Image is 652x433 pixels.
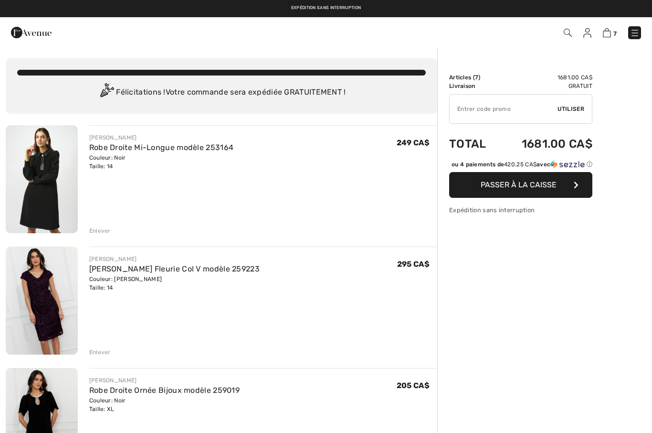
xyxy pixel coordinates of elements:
span: Utiliser [557,105,584,113]
img: Robe Fourreau Fleurie Col V modèle 259223 [6,247,78,355]
div: ou 4 paiements de avec [452,160,592,169]
img: Panier d'achat [603,28,611,37]
div: ou 4 paiements de420.25 CA$avecSezzle Cliquez pour en savoir plus sur Sezzle [449,160,592,172]
td: Livraison [449,82,498,90]
div: Expédition sans interruption [449,206,592,215]
td: Gratuit [498,82,592,90]
span: 249 CA$ [397,138,430,147]
a: 1ère Avenue [11,27,52,36]
div: [PERSON_NAME] [89,133,234,142]
td: 1681.00 CA$ [498,128,592,160]
a: Robe Droite Mi-Longue modèle 253164 [89,143,234,152]
div: Félicitations ! Votre commande sera expédiée GRATUITEMENT ! [17,83,426,102]
img: Robe Droite Mi-Longue modèle 253164 [6,125,78,233]
div: Enlever [89,348,111,357]
img: Sezzle [550,160,585,169]
img: Mes infos [583,28,591,38]
img: Congratulation2.svg [97,83,116,102]
td: Total [449,128,498,160]
span: 7 [613,30,617,37]
img: Recherche [564,29,572,37]
div: Enlever [89,227,111,235]
a: [PERSON_NAME] Fleurie Col V modèle 259223 [89,264,260,273]
span: Passer à la caisse [481,180,557,189]
input: Code promo [450,95,557,123]
span: 7 [475,74,478,81]
a: Robe Droite Ornée Bijoux modèle 259019 [89,386,240,395]
button: Passer à la caisse [449,172,592,198]
span: 420.25 CA$ [504,161,536,168]
img: 1ère Avenue [11,23,52,42]
div: Couleur: Noir Taille: XL [89,396,240,413]
span: 295 CA$ [397,260,430,269]
div: [PERSON_NAME] [89,255,260,263]
div: Couleur: Noir Taille: 14 [89,153,234,171]
td: Articles ( ) [449,73,498,82]
a: 7 [603,27,617,38]
div: [PERSON_NAME] [89,376,240,385]
img: Menu [630,28,640,38]
div: Couleur: [PERSON_NAME] Taille: 14 [89,275,260,292]
span: 205 CA$ [397,381,430,390]
td: 1681.00 CA$ [498,73,592,82]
